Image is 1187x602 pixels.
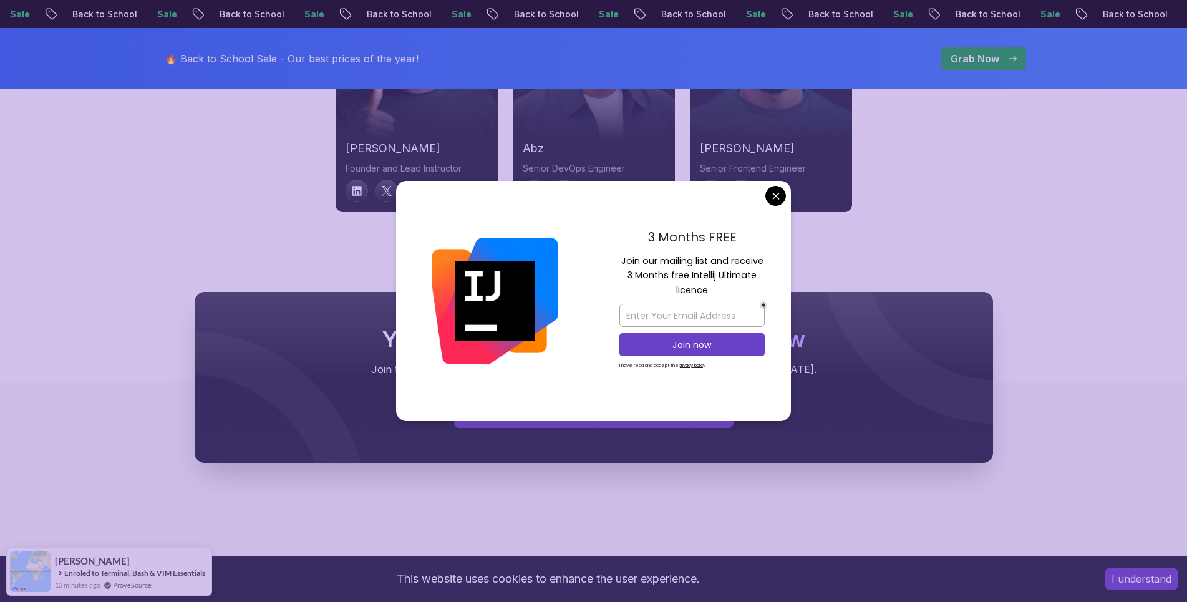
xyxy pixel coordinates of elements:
h2: [PERSON_NAME] [700,140,842,157]
p: Senior Frontend Engineer [700,162,842,175]
p: Back to School [163,8,248,21]
h2: Your Career Transformation Starts [220,327,968,352]
p: Sale [689,8,729,21]
span: [PERSON_NAME] [55,556,130,566]
p: Back to School [310,8,395,21]
p: Back to School [899,8,984,21]
h2: [PERSON_NAME] [346,140,488,157]
span: -> [55,568,63,578]
p: Senior DevOps Engineer [523,162,665,175]
p: Sale [395,8,435,21]
p: Founder and Lead Instructor [346,162,488,175]
p: Back to School [752,8,836,21]
p: Back to School [604,8,689,21]
a: Enroled to Terminal, Bash & VIM Essentials [64,568,205,578]
p: Sale [836,8,876,21]
a: ProveSource [113,580,152,590]
p: Sale [984,8,1024,21]
p: Back to School [1046,8,1131,21]
h2: abz [523,140,665,157]
button: Accept cookies [1105,568,1178,590]
img: provesource social proof notification image [10,551,51,592]
p: Sale [100,8,140,21]
p: Grab Now [951,51,999,66]
p: Sale [1131,8,1171,21]
p: Back to School [16,8,100,21]
p: Back to School [457,8,542,21]
span: 13 minutes ago [55,580,100,590]
p: Sale [248,8,288,21]
p: 🔥 Back to School Sale - Our best prices of the year! [165,51,419,66]
div: This website uses cookies to enhance the user experience. [9,565,1087,593]
p: Sale [542,8,582,21]
p: Join thousands of developers mastering in-demand skills with Amigoscode. Try it free [DATE]. [220,362,968,377]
